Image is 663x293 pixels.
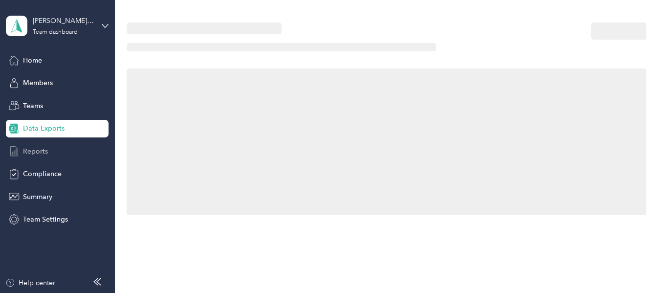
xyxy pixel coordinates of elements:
[23,78,53,88] span: Members
[23,101,43,111] span: Teams
[23,146,48,157] span: Reports
[23,169,62,179] span: Compliance
[608,238,663,293] iframe: Everlance-gr Chat Button Frame
[33,16,94,26] div: [PERSON_NAME] team
[5,278,55,288] button: Help center
[23,55,42,66] span: Home
[23,123,65,134] span: Data Exports
[23,192,52,202] span: Summary
[23,214,68,225] span: Team Settings
[33,29,78,35] div: Team dashboard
